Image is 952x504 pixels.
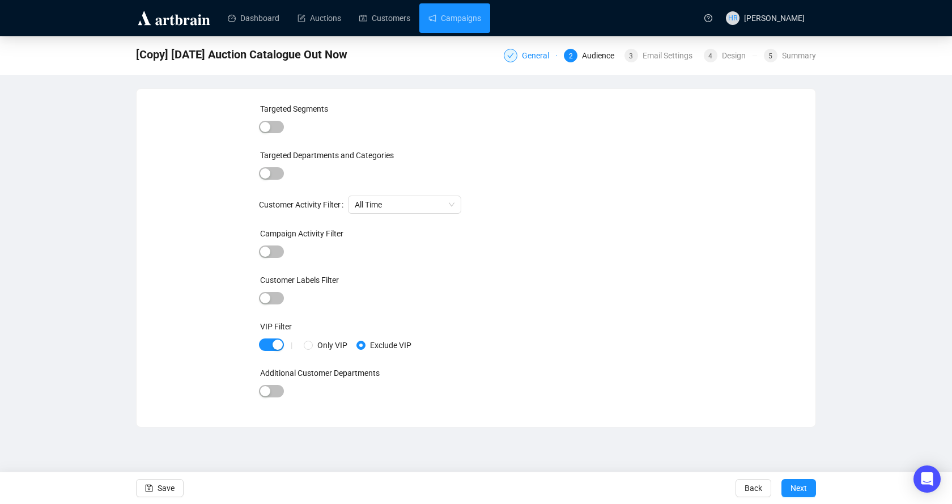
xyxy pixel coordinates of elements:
div: | [291,341,292,350]
div: General [522,49,556,62]
label: Targeted Segments [260,104,328,113]
div: Open Intercom Messenger [913,465,941,493]
label: Campaign Activity Filter [260,229,343,238]
span: Only VIP [313,339,352,351]
span: save [145,484,153,492]
span: All Time [355,196,454,213]
span: 5 [768,52,772,60]
div: 2Audience [564,49,617,62]
label: Additional Customer Departments [260,369,380,378]
label: VIP Filter [260,322,292,331]
span: Exclude VIP [365,339,416,351]
span: question-circle [704,14,712,22]
label: Customer Activity Filter [259,196,348,214]
label: Customer Labels Filter [260,276,339,285]
img: logo [136,9,212,27]
span: Back [745,472,762,504]
span: Save [158,472,175,504]
button: Next [781,479,816,497]
div: 3Email Settings [624,49,697,62]
a: Customers [359,3,410,33]
span: Next [790,472,807,504]
span: 3 [629,52,633,60]
div: General [504,49,557,62]
span: HR [728,12,738,24]
a: Campaigns [428,3,481,33]
div: Audience [582,49,621,62]
div: 4Design [704,49,757,62]
span: [PERSON_NAME] [744,14,805,23]
button: Save [136,479,184,497]
div: Summary [782,49,816,62]
label: Targeted Departments and Categories [260,151,394,160]
a: Auctions [297,3,341,33]
button: Back [736,479,771,497]
div: Design [722,49,753,62]
span: [Copy] Saturday's Auction Catalogue Out Now [136,45,347,63]
span: 2 [569,52,573,60]
span: check [507,52,514,59]
div: Email Settings [643,49,699,62]
span: 4 [708,52,712,60]
div: 5Summary [764,49,816,62]
a: Dashboard [228,3,279,33]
